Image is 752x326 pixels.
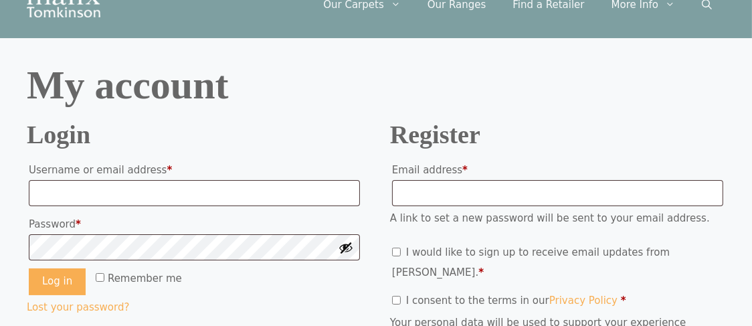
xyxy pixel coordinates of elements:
label: Password [29,214,360,234]
span: Remember me [108,272,182,284]
label: I consent to the terms in our [392,295,626,307]
h1: My account [27,65,725,105]
p: A link to set a new password will be sent to your email address. [390,212,725,226]
input: Remember me [96,273,104,282]
input: I consent to the terms in ourPrivacy Policy [392,296,401,305]
button: Log in [29,268,86,295]
label: Username or email address [29,160,360,180]
a: Privacy Policy [549,295,618,307]
h2: Register [390,125,725,145]
button: Show password [339,240,353,255]
input: I would like to sign up to receive email updates from [PERSON_NAME]. [392,248,401,256]
h2: Login [27,125,362,145]
label: Email address [392,160,723,180]
label: I would like to sign up to receive email updates from [PERSON_NAME]. [392,246,670,278]
a: Lost your password? [27,301,129,313]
